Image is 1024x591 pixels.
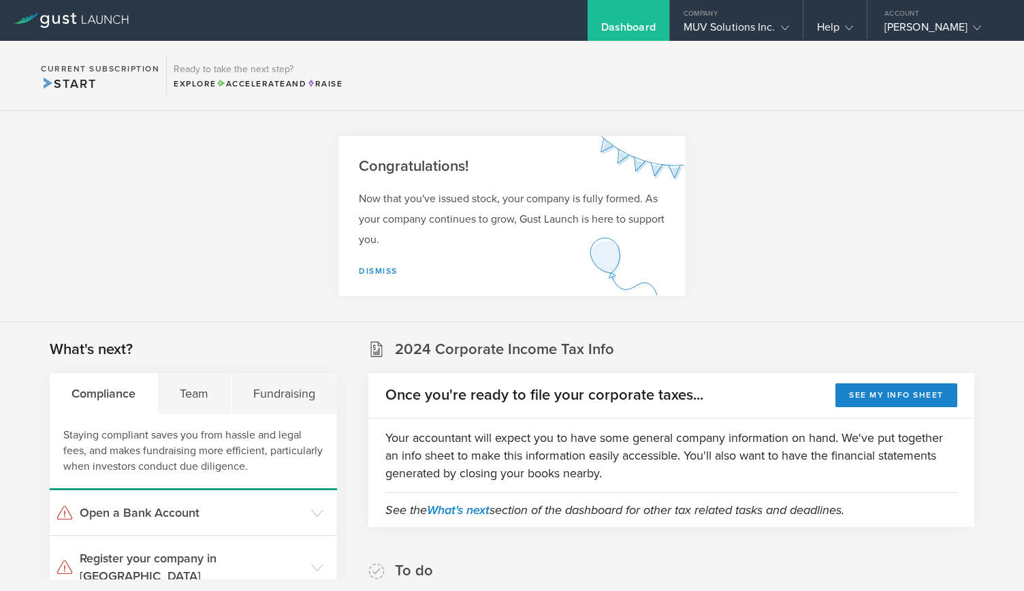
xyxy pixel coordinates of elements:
[601,20,656,41] div: Dashboard
[684,20,789,41] div: MUV Solutions Inc.
[306,79,342,89] span: Raise
[385,502,844,517] em: See the section of the dashboard for other tax related tasks and deadlines.
[80,549,304,585] h3: Register your company in [GEOGRAPHIC_DATA]
[395,561,433,581] h2: To do
[385,429,957,482] p: Your accountant will expect you to have some general company information on hand. We've put toget...
[158,373,231,414] div: Team
[50,340,133,360] h2: What's next?
[835,383,957,407] button: See my info sheet
[231,373,337,414] div: Fundraising
[41,76,96,91] span: Start
[359,157,665,176] h2: Congratulations!
[50,373,158,414] div: Compliance
[50,414,337,490] div: Staying compliant saves you from hassle and legal fees, and makes fundraising more efficient, par...
[217,79,307,89] span: and
[817,20,853,41] div: Help
[174,78,342,90] div: Explore
[385,385,703,405] h2: Once you're ready to file your corporate taxes...
[359,189,665,250] p: Now that you've issued stock, your company is fully formed. As your company continues to grow, Gu...
[41,65,159,73] h2: Current Subscription
[217,79,286,89] span: Accelerate
[174,65,342,74] h3: Ready to take the next step?
[427,502,490,517] a: What's next
[884,20,1000,41] div: [PERSON_NAME]
[166,54,349,97] div: Ready to take the next step?ExploreAccelerateandRaise
[395,340,614,360] h2: 2024 Corporate Income Tax Info
[359,266,398,276] a: Dismiss
[80,504,304,522] h3: Open a Bank Account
